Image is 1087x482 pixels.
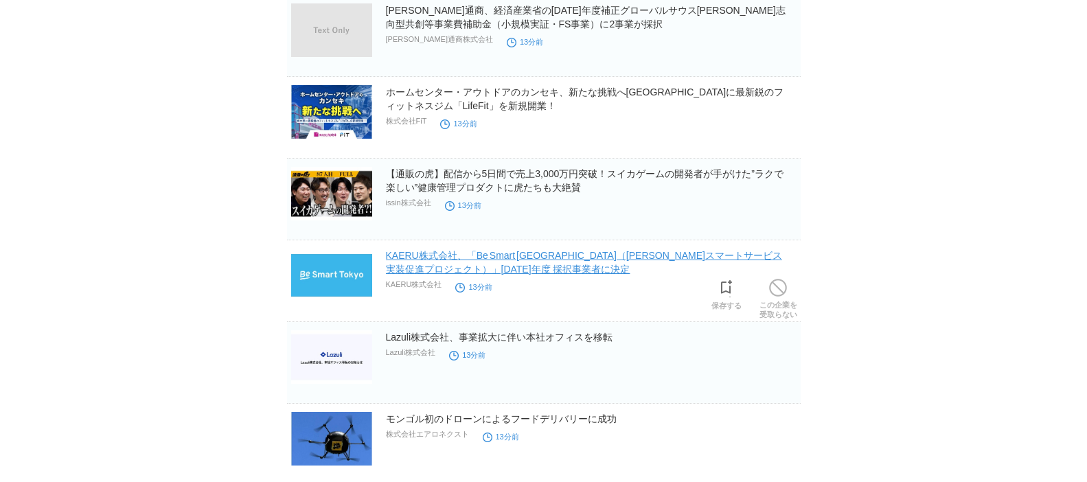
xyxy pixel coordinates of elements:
[386,168,783,193] a: 【通販の虎】配信から5日間で売上3,000万円突破！スイカゲームの開発者が手がけた”ラクで楽しい”健康管理プロダクトに虎たちも大絶賛
[483,433,519,441] time: 13分前
[291,167,372,220] img: 【通販の虎】配信から5日間で売上3,000万円突破！スイカゲームの開発者が手がけた”ラクで楽しい”健康管理プロダクトに虎たちも大絶賛
[291,249,372,302] img: KAERU株式会社、「Be Smart Tokyo（東京都スマートサービス実装促進プロジェクト）」2025年度 採択事業者に決定
[386,250,782,275] a: KAERU株式会社、「Be Smart [GEOGRAPHIC_DATA]（[PERSON_NAME]スマートサービス実装促進プロジェクト）」[DATE]年度 採択事業者に決定
[386,87,784,111] a: ホームセンター・アウトドアのカンセキ、新たな挑戦へ[GEOGRAPHIC_DATA]に最新鋭のフィットネスジム「LifeFit」を新規開業！
[386,5,786,30] a: [PERSON_NAME]通商、経済産業省の[DATE]年度補正グローバルサウス[PERSON_NAME]志向型共創等事業費補助金（小規模実証・FS事業）に2事業が採択
[386,429,469,439] p: 株式会社エアロネクスト
[386,347,436,358] p: Lazuli株式会社
[445,201,481,209] time: 13分前
[455,283,492,291] time: 13分前
[291,330,372,384] img: Lazuli株式会社、事業拡大に伴い本社オフィスを移転
[386,116,427,126] p: 株式会社FiT
[386,279,442,290] p: KAERU株式会社
[449,351,485,359] time: 13分前
[711,276,742,310] a: 保存する
[386,413,617,424] a: モンゴル初のドローンによるフードデリバリーに成功
[440,119,477,128] time: 13分前
[386,34,493,45] p: [PERSON_NAME]通商株式会社
[386,332,613,343] a: Lazuli株式会社、事業拡大に伴い本社オフィスを移転
[507,38,543,46] time: 13分前
[291,3,372,57] img: 豊田通商、経済産業省の令和６年度補正グローバルサウス未来志向型共創等事業費補助金（小規模実証・FS事業）に2事業が採択
[759,275,797,319] a: この企業を受取らない
[386,198,431,208] p: issin株式会社
[291,85,372,139] img: ホームセンター・アウトドアのカンセキ、新たな挑戦へ栃木県に最新鋭のフィットネスジム「LifeFit」を新規開業！
[291,412,372,466] img: モンゴル初のドローンによるフードデリバリーに成功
